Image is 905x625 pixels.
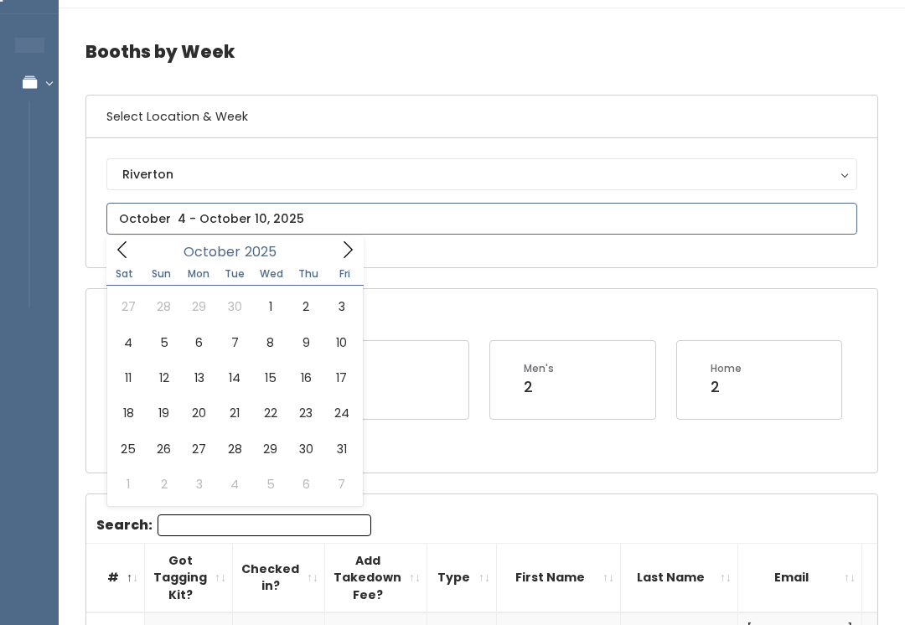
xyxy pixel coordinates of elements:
span: October 18, 2025 [111,395,146,431]
span: November 6, 2025 [288,467,323,502]
span: October 28, 2025 [217,431,252,467]
span: October 24, 2025 [323,395,359,431]
span: October 15, 2025 [253,360,288,395]
span: October [184,245,240,259]
span: October 16, 2025 [288,360,323,395]
th: First Name: activate to sort column ascending [497,543,621,612]
h4: Booths by Week [85,28,878,75]
th: Last Name: activate to sort column ascending [621,543,738,612]
span: September 29, 2025 [182,289,217,324]
span: October 5, 2025 [146,325,181,360]
span: October 3, 2025 [323,289,359,324]
span: Wed [253,269,290,279]
span: October 25, 2025 [111,431,146,467]
span: October 27, 2025 [182,431,217,467]
span: November 7, 2025 [323,467,359,502]
span: October 7, 2025 [217,325,252,360]
span: September 30, 2025 [217,289,252,324]
span: October 20, 2025 [182,395,217,431]
span: Sun [143,269,180,279]
span: October 30, 2025 [288,431,323,467]
input: Year [240,241,291,262]
span: October 22, 2025 [253,395,288,431]
span: October 13, 2025 [182,360,217,395]
span: Tue [216,269,253,279]
span: October 11, 2025 [111,360,146,395]
th: Type: activate to sort column ascending [427,543,497,612]
span: November 5, 2025 [253,467,288,502]
span: October 8, 2025 [253,325,288,360]
th: Checked in?: activate to sort column ascending [233,543,325,612]
div: Men's [524,361,554,376]
span: September 27, 2025 [111,289,146,324]
label: Search: [96,514,371,536]
span: November 2, 2025 [146,467,181,502]
span: October 2, 2025 [288,289,323,324]
input: October 4 - October 10, 2025 [106,203,857,235]
div: Home [711,361,742,376]
th: Got Tagging Kit?: activate to sort column ascending [145,543,233,612]
span: October 23, 2025 [288,395,323,431]
input: Search: [158,514,371,536]
div: 2 [524,376,554,398]
span: October 19, 2025 [146,395,181,431]
span: October 21, 2025 [217,395,252,431]
span: September 28, 2025 [146,289,181,324]
span: Fri [327,269,364,279]
span: October 12, 2025 [146,360,181,395]
span: Sat [106,269,143,279]
span: November 3, 2025 [182,467,217,502]
h6: Select Location & Week [86,96,877,138]
button: Riverton [106,158,857,190]
span: Thu [290,269,327,279]
span: October 9, 2025 [288,325,323,360]
div: 2 [711,376,742,398]
span: November 4, 2025 [217,467,252,502]
span: October 4, 2025 [111,325,146,360]
span: October 26, 2025 [146,431,181,467]
span: October 14, 2025 [217,360,252,395]
span: Mon [180,269,217,279]
div: Riverton [122,165,841,183]
span: October 6, 2025 [182,325,217,360]
th: #: activate to sort column descending [86,543,145,612]
th: Add Takedown Fee?: activate to sort column ascending [325,543,427,612]
span: October 17, 2025 [323,360,359,395]
span: October 10, 2025 [323,325,359,360]
span: November 1, 2025 [111,467,146,502]
span: October 29, 2025 [253,431,288,467]
th: Email: activate to sort column ascending [738,543,862,612]
span: October 1, 2025 [253,289,288,324]
span: October 31, 2025 [323,431,359,467]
